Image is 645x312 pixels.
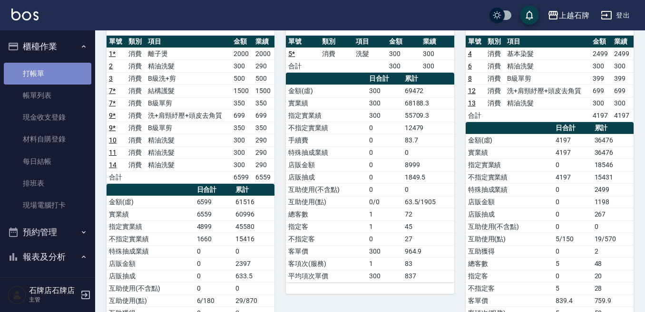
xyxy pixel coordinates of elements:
td: 6599 [231,171,253,183]
a: 2 [109,62,113,70]
td: 18546 [592,159,634,171]
td: 4197 [553,171,592,183]
td: 6559 [195,208,233,220]
td: 合計 [107,171,126,183]
td: 2000 [231,47,253,60]
td: 指定實業績 [286,109,367,122]
td: 36476 [592,134,634,146]
td: B級單剪 [146,97,231,109]
th: 日合計 [195,184,233,196]
td: 0 [367,233,402,245]
td: 精油洗髮 [505,60,590,72]
td: 精油洗髮 [146,60,231,72]
td: 特殊抽成業績 [107,245,195,257]
th: 業績 [612,36,634,48]
td: 300 [367,85,402,97]
a: 帳單列表 [4,85,91,106]
td: 0 [367,146,402,159]
td: 48 [592,257,634,270]
th: 業績 [420,36,454,48]
th: 金額 [231,36,253,48]
th: 單號 [107,36,126,48]
td: 300 [231,134,253,146]
button: save [520,6,539,25]
div: 上越石牌 [559,9,589,21]
td: 1198 [592,196,634,208]
h5: 石牌店石牌店 [29,286,78,295]
a: 現金收支登錄 [4,106,91,128]
td: 300 [367,109,402,122]
table: a dense table [286,36,454,73]
td: 互助獲得 [466,245,554,257]
a: 打帳單 [4,63,91,85]
a: 材料自購登錄 [4,128,91,150]
td: 消費 [485,47,505,60]
td: 300 [590,97,612,109]
td: 消費 [126,47,146,60]
td: 不指定實業績 [286,122,367,134]
th: 累計 [402,73,454,85]
td: 消費 [126,72,146,85]
td: 350 [231,122,253,134]
td: 2000 [253,47,275,60]
td: 12479 [402,122,454,134]
a: 排班表 [4,172,91,194]
td: 0 [367,171,402,183]
td: 0 [367,122,402,134]
td: 300 [367,245,402,257]
td: B級洗+剪 [146,72,231,85]
td: 平均項次單價 [286,270,367,282]
th: 項目 [146,36,231,48]
td: 350 [253,97,275,109]
td: 互助使用(點) [286,196,367,208]
td: 金額(虛) [107,196,195,208]
td: 5 [553,257,592,270]
td: 店販金額 [107,257,195,270]
td: 精油洗髮 [146,159,231,171]
button: 櫃檯作業 [4,34,91,59]
button: 預約管理 [4,220,91,245]
th: 累計 [592,122,634,134]
td: 60996 [233,208,274,220]
button: 報表及分析 [4,245,91,269]
td: 0 [553,159,592,171]
td: 399 [612,72,634,85]
table: a dense table [466,36,634,122]
td: 2397 [233,257,274,270]
td: 客項次(服務) [286,257,367,270]
td: 68188.3 [402,97,454,109]
td: 合計 [466,109,485,122]
td: 5/150 [553,233,592,245]
td: 消費 [126,134,146,146]
td: 300 [387,60,420,72]
td: 實業績 [107,208,195,220]
td: 19/570 [592,233,634,245]
th: 金額 [590,36,612,48]
td: 基本染髮 [505,47,590,60]
th: 業績 [253,36,275,48]
td: 消費 [126,97,146,109]
td: 精油洗髮 [146,134,231,146]
td: 實業績 [466,146,554,159]
td: 指定客 [286,220,367,233]
td: 2 [592,245,634,257]
td: 店販金額 [286,159,367,171]
td: 8999 [402,159,454,171]
td: 消費 [126,146,146,159]
td: 店販抽成 [466,208,554,220]
td: 消費 [485,85,505,97]
a: 報表目錄 [4,273,91,294]
td: 350 [231,97,253,109]
td: 精油洗髮 [146,146,231,159]
td: 55709.3 [402,109,454,122]
td: 15431 [592,171,634,183]
td: 消費 [485,60,505,72]
td: 客單價 [286,245,367,257]
td: 0 [553,183,592,196]
td: 0 [195,282,233,294]
td: 300 [367,97,402,109]
td: 0 [553,245,592,257]
td: 699 [253,109,275,122]
a: 8 [468,75,472,82]
td: 300 [612,60,634,72]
